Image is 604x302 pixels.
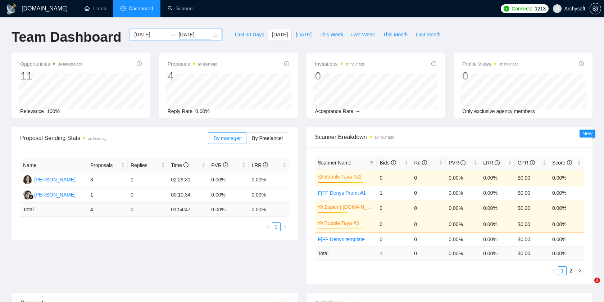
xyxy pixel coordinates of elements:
[446,186,480,200] td: 0.00%
[377,170,411,186] td: 0
[168,69,217,83] div: 4
[549,266,558,275] button: left
[412,29,444,40] button: Last Month
[318,236,365,242] a: F|FF Denys template
[198,62,217,66] time: an hour ago
[480,200,515,216] td: 0.00%
[137,61,142,66] span: info-circle
[87,158,128,172] th: Proposals
[170,32,176,37] span: swap-right
[377,232,411,246] td: 0
[590,3,601,14] button: setting
[263,162,268,167] span: info-circle
[134,31,167,39] input: Start date
[195,108,210,114] span: 0.00%
[211,162,228,168] span: PVR
[379,29,412,40] button: This Month
[579,61,584,66] span: info-circle
[272,31,288,39] span: [DATE]
[23,191,76,197] a: NA[PERSON_NAME]
[549,246,584,260] td: 0.00 %
[590,6,601,12] span: setting
[178,31,211,39] input: End date
[577,269,582,273] span: right
[183,162,189,167] span: info-circle
[549,186,584,200] td: 0.00%
[34,191,76,199] div: [PERSON_NAME]
[555,6,560,11] span: user
[377,246,411,260] td: 1
[377,186,411,200] td: 1
[292,29,315,40] button: [DATE]
[128,172,168,188] td: 0
[483,160,500,166] span: LRR
[446,246,480,260] td: 0.00 %
[377,216,411,232] td: 0
[515,246,549,260] td: $ 0.00
[411,186,446,200] td: 0
[431,61,436,66] span: info-circle
[480,216,515,232] td: 0.00%
[530,160,535,165] span: info-circle
[168,108,192,114] span: Reply Rate
[128,203,168,217] td: 0
[319,31,343,39] span: This Week
[23,190,32,199] img: NA
[594,278,600,283] span: 2
[495,160,500,165] span: info-circle
[575,266,584,275] button: right
[324,173,373,181] a: Bubble Taya №2
[168,60,217,68] span: Proposals
[551,269,556,273] span: left
[549,216,584,232] td: 0.00%
[88,137,107,141] time: an hour ago
[168,203,208,217] td: 01:54:47
[422,160,427,165] span: info-circle
[351,31,375,39] span: Last Week
[567,267,575,275] a: 2
[411,216,446,232] td: 0
[249,203,289,217] td: 0.00 %
[446,232,480,246] td: 0.00%
[252,135,283,141] span: By Freelancer
[20,158,87,172] th: Name
[168,5,194,12] a: searchScanner
[214,135,241,141] span: By manager
[582,131,592,136] span: New
[315,29,347,40] button: This Week
[47,108,60,114] span: 100%
[170,32,176,37] span: to
[121,6,126,11] span: dashboard
[411,232,446,246] td: 0
[265,225,270,229] span: left
[171,162,188,168] span: Time
[567,160,572,165] span: info-circle
[272,223,280,231] a: 1
[549,266,558,275] li: Previous Page
[347,29,379,40] button: Last Week
[518,160,535,166] span: CPR
[20,69,83,83] div: 11
[446,200,480,216] td: 0.00%
[28,194,33,199] img: gigradar-bm.png
[318,204,323,209] span: crown
[324,203,373,211] a: Zapier | [DOMAIN_NAME] [PERSON_NAME]
[296,31,312,39] span: [DATE]
[415,31,440,39] span: Last Month
[549,200,584,216] td: 0.00%
[6,3,17,15] img: logo
[383,31,408,39] span: This Month
[131,161,160,169] span: Replies
[515,232,549,246] td: $0.00
[499,62,518,66] time: an hour ago
[377,200,411,216] td: 0
[249,188,289,203] td: 0.00%
[90,161,119,169] span: Proposals
[580,278,597,295] iframe: Intercom live chat
[414,160,427,166] span: Re
[235,31,264,39] span: Last 30 Days
[129,5,153,12] span: Dashboard
[272,222,281,231] li: 1
[318,174,323,179] span: crown
[318,221,323,226] span: crown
